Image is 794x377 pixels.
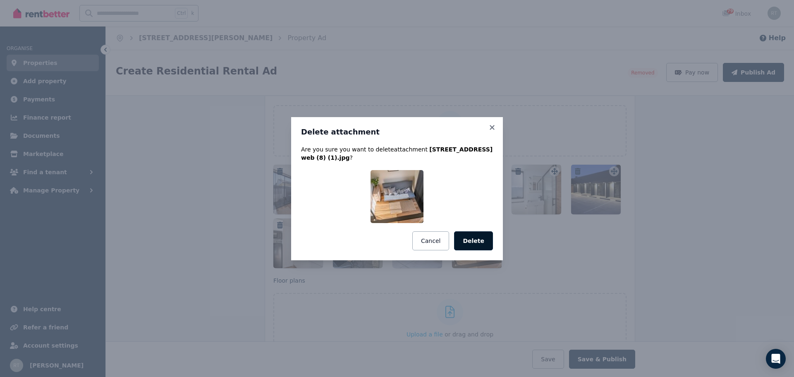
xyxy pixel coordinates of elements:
[412,231,449,250] button: Cancel
[454,231,493,250] button: Delete
[766,349,786,369] div: Open Intercom Messenger
[301,145,493,162] p: Are you sure you want to delete attachment ?
[301,127,493,137] h3: Delete attachment
[371,170,423,223] img: 12 Bellevue rd web (8) (1).jpg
